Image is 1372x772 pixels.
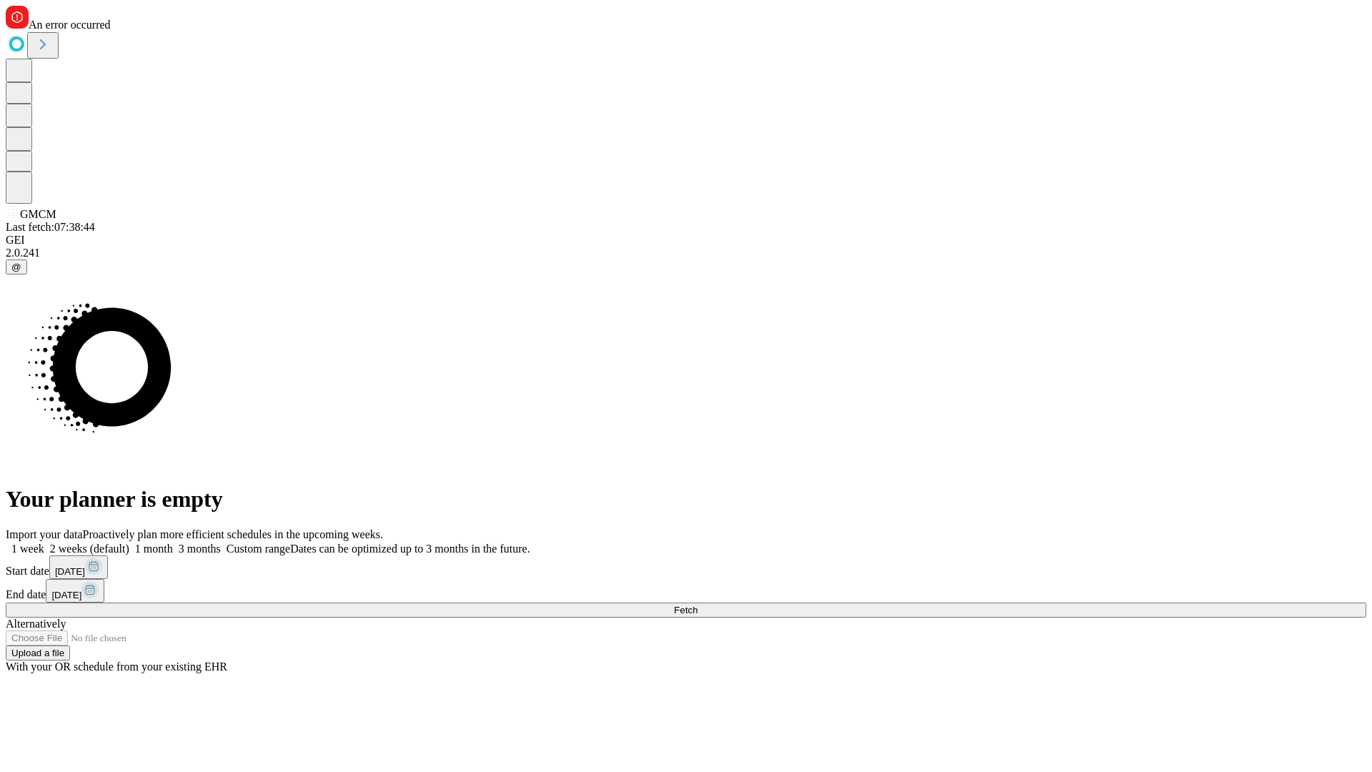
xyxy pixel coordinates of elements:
span: [DATE] [55,566,85,577]
span: 1 month [135,543,173,555]
span: GMCM [20,208,56,220]
span: With your OR schedule from your existing EHR [6,660,227,673]
span: Dates can be optimized up to 3 months in the future. [290,543,530,555]
span: @ [11,262,21,272]
span: An error occurred [29,19,111,31]
span: Proactively plan more efficient schedules in the upcoming weeks. [83,528,383,540]
span: Import your data [6,528,83,540]
span: Alternatively [6,618,66,630]
button: @ [6,259,27,274]
span: Fetch [674,605,697,615]
div: 2.0.241 [6,247,1366,259]
h1: Your planner is empty [6,486,1366,513]
span: 1 week [11,543,44,555]
button: Upload a file [6,645,70,660]
span: 3 months [179,543,221,555]
span: 2 weeks (default) [50,543,129,555]
button: [DATE] [46,579,104,603]
span: [DATE] [51,590,81,600]
span: Last fetch: 07:38:44 [6,221,95,233]
div: End date [6,579,1366,603]
button: [DATE] [49,555,108,579]
button: Fetch [6,603,1366,618]
span: Custom range [227,543,290,555]
div: Start date [6,555,1366,579]
div: GEI [6,234,1366,247]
